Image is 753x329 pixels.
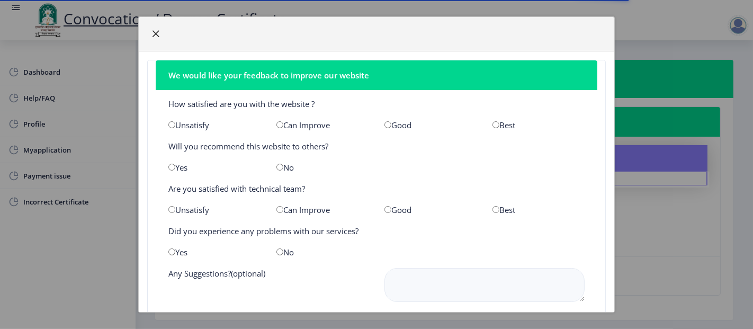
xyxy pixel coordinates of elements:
div: No [268,247,376,257]
div: Good [376,204,485,215]
div: Are you satisfied with technical team? [160,183,593,194]
div: Will you recommend this website to others? [160,141,593,152]
div: Any Suggestions?(optional) [160,268,376,304]
div: Yes [160,162,268,173]
nb-card-header: We would like your feedback to improve our website [156,60,597,90]
div: Can Improve [268,204,376,215]
div: Did you experience any problems with our services? [160,226,593,236]
div: Can Improve [268,120,376,130]
div: Unsatisfy [160,120,268,130]
div: Best [485,204,593,215]
div: How satisfied are you with the website ? [160,99,593,109]
div: No [268,162,376,173]
div: Best [485,120,593,130]
div: Good [376,120,485,130]
div: Unsatisfy [160,204,268,215]
div: Yes [160,247,268,257]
